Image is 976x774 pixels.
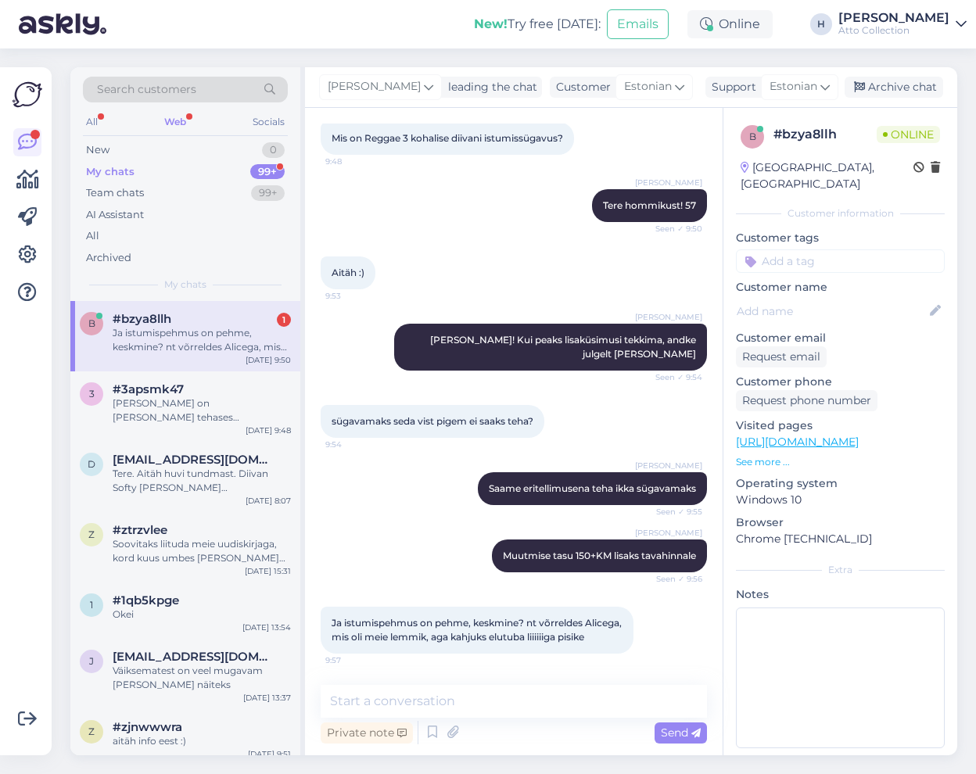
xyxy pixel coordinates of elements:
[88,317,95,329] span: b
[877,126,940,143] span: Online
[635,460,702,471] span: [PERSON_NAME]
[332,132,563,144] span: Mis on Reggae 3 kohalise diivani istumissügavus?
[86,207,144,223] div: AI Assistant
[164,278,206,292] span: My chats
[88,726,95,737] span: z
[624,78,672,95] span: Estonian
[737,303,927,320] input: Add name
[113,734,291,748] div: aitäh info eest :)
[89,388,95,400] span: 3
[88,458,95,470] span: d
[113,467,291,495] div: Tere. Aitäh huvi tundmast. Diivan Softy [PERSON_NAME] [PERSON_NAME] 30: [URL][DOMAIN_NAME]
[86,185,144,201] div: Team chats
[736,374,945,390] p: Customer phone
[838,12,949,24] div: [PERSON_NAME]
[86,164,135,180] div: My chats
[113,523,167,537] span: #ztrzvlee
[325,156,384,167] span: 9:48
[86,142,109,158] div: New
[810,13,832,35] div: H
[242,622,291,633] div: [DATE] 13:54
[250,164,285,180] div: 99+
[325,290,384,302] span: 9:53
[644,371,702,383] span: Seen ✓ 9:54
[838,24,949,37] div: Atto Collection
[246,495,291,507] div: [DATE] 8:07
[736,531,945,547] p: Chrome [TECHNICAL_ID]
[86,228,99,244] div: All
[741,159,913,192] div: [GEOGRAPHIC_DATA], [GEOGRAPHIC_DATA]
[736,390,877,411] div: Request phone number
[251,185,285,201] div: 99+
[83,112,101,132] div: All
[749,131,756,142] span: b
[635,311,702,323] span: [PERSON_NAME]
[325,439,384,450] span: 9:54
[661,726,701,740] span: Send
[603,199,696,211] span: Tere hommikust! 57
[248,748,291,760] div: [DATE] 9:51
[705,79,756,95] div: Support
[430,334,698,360] span: [PERSON_NAME]! Kui peaks lisaküsimusi tekkima, andke julgelt [PERSON_NAME]
[113,537,291,565] div: Soovitaks liituda meie uudiskirjaga, kord kuus umbes [PERSON_NAME] kui mingeid soodustusi või kam...
[736,514,945,531] p: Browser
[332,415,533,427] span: sügavamaks seda vist pigem ei saaks teha?
[736,346,827,367] div: Request email
[736,206,945,220] div: Customer information
[13,80,42,109] img: Askly Logo
[736,249,945,273] input: Add a tag
[687,10,773,38] div: Online
[635,177,702,188] span: [PERSON_NAME]
[838,12,967,37] a: [PERSON_NAME]Atto Collection
[113,326,291,354] div: Ja istumispehmus on pehme, keskmine? nt võrreldes Alicega, mis oli meie lemmik, aga kahjuks elutu...
[736,492,945,508] p: Windows 10
[161,112,189,132] div: Web
[503,550,696,561] span: Muutmise tasu 150+KM lisaks tavahinnale
[635,527,702,539] span: [PERSON_NAME]
[277,313,291,327] div: 1
[845,77,943,98] div: Archive chat
[736,417,945,434] p: Visited pages
[113,664,291,692] div: Väiksematest on veel mugavam [PERSON_NAME] näiteks
[249,112,288,132] div: Socials
[736,475,945,492] p: Operating system
[246,354,291,366] div: [DATE] 9:50
[325,654,384,666] span: 9:57
[607,9,669,39] button: Emails
[245,565,291,577] div: [DATE] 15:31
[113,382,184,396] span: #3apsmk47
[113,312,171,326] span: #bzya8llh
[644,573,702,585] span: Seen ✓ 9:56
[736,330,945,346] p: Customer email
[644,506,702,518] span: Seen ✓ 9:55
[773,125,877,144] div: # bzya8llh
[736,230,945,246] p: Customer tags
[97,81,196,98] span: Search customers
[113,453,275,467] span: dorispehtla@gmail.com
[321,722,413,744] div: Private note
[489,482,696,494] span: Saame eritellimusena teha ikka sügavamaks
[736,455,945,469] p: See more ...
[113,396,291,425] div: [PERSON_NAME] on [PERSON_NAME] tehases tutvumiseks olemas, võib tulla tutvuma
[644,223,702,235] span: Seen ✓ 9:50
[86,250,131,266] div: Archived
[770,78,817,95] span: Estonian
[328,78,421,95] span: [PERSON_NAME]
[332,617,624,643] span: Ja istumispehmus on pehme, keskmine? nt võrreldes Alicega, mis oli meie lemmik, aga kahjuks elutu...
[90,599,93,611] span: 1
[246,425,291,436] div: [DATE] 9:48
[442,79,537,95] div: leading the chat
[262,142,285,158] div: 0
[113,607,291,622] div: Okei
[474,16,508,31] b: New!
[88,529,95,540] span: z
[736,563,945,577] div: Extra
[736,586,945,603] p: Notes
[736,435,859,449] a: [URL][DOMAIN_NAME]
[550,79,611,95] div: Customer
[474,15,601,34] div: Try free [DATE]:
[89,655,94,667] span: j
[113,650,275,664] span: jaanaoma@gmail.com
[113,593,179,607] span: #1qb5kpge
[243,692,291,704] div: [DATE] 13:37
